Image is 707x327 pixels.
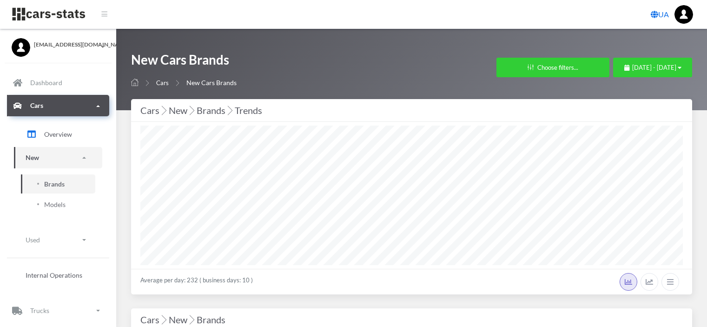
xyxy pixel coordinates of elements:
a: Models [21,195,95,214]
p: New [26,152,39,164]
span: [EMAIL_ADDRESS][DOMAIN_NAME] [34,40,105,49]
span: Models [44,200,66,209]
span: Overview [44,129,72,139]
a: Trucks [7,300,109,321]
a: UA [647,5,673,24]
a: Dashboard [7,73,109,94]
a: Cars [7,95,109,117]
a: Internal Operations [14,266,102,285]
button: Choose filters... [496,58,609,77]
span: [DATE] - [DATE] [632,64,676,71]
a: New [14,147,102,168]
p: Dashboard [30,77,62,89]
button: [DATE] - [DATE] [613,58,692,77]
p: Trucks [30,305,49,317]
a: Brands [21,174,95,194]
div: Average per day: 232 ( business days: 10 ) [131,269,692,294]
img: ... [674,5,693,24]
a: Overview [14,123,102,146]
span: Brands [44,179,65,189]
h1: New Cars Brands [131,51,237,73]
img: navbar brand [12,7,86,21]
a: Used [14,229,102,250]
a: Cars [156,79,169,87]
p: Used [26,234,40,246]
a: [EMAIL_ADDRESS][DOMAIN_NAME] [12,38,105,49]
p: Cars [30,100,43,112]
span: New Cars Brands [186,79,237,87]
h4: Cars New Brands [140,312,683,327]
div: Cars New Brands Trends [140,103,683,118]
span: Internal Operations [26,270,82,280]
